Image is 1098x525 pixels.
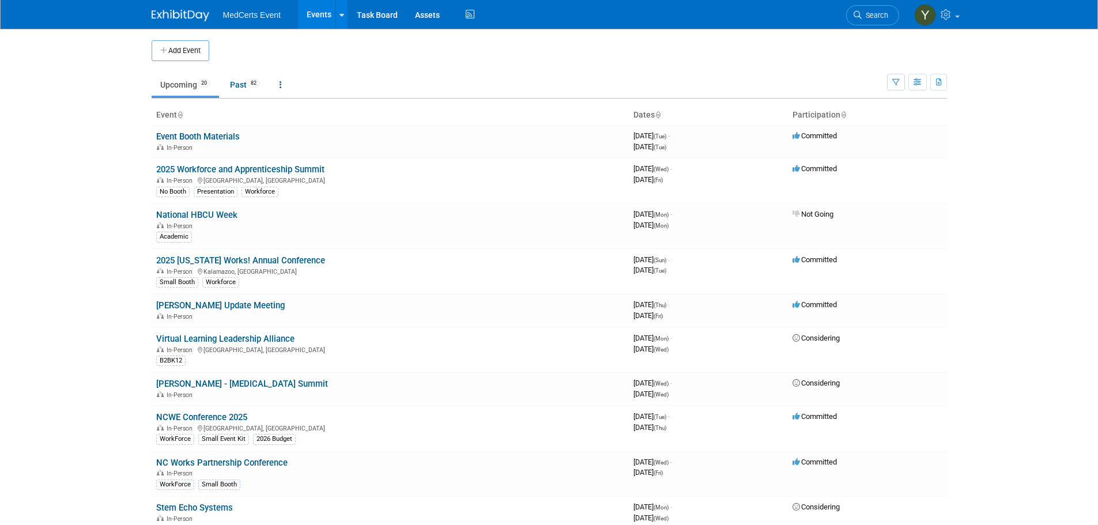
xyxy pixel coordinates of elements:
[242,187,278,197] div: Workforce
[198,79,210,88] span: 20
[157,515,164,521] img: In-Person Event
[156,277,198,288] div: Small Booth
[157,470,164,475] img: In-Person Event
[670,458,672,466] span: -
[633,345,669,353] span: [DATE]
[633,379,672,387] span: [DATE]
[633,131,670,140] span: [DATE]
[167,313,196,320] span: In-Person
[654,267,666,274] span: (Tue)
[156,345,624,354] div: [GEOGRAPHIC_DATA], [GEOGRAPHIC_DATA]
[633,503,672,511] span: [DATE]
[156,479,194,490] div: WorkForce
[198,434,249,444] div: Small Event Kit
[156,356,186,366] div: B2BK12
[788,105,947,125] th: Participation
[840,110,846,119] a: Sort by Participation Type
[670,210,672,218] span: -
[167,391,196,399] span: In-Person
[156,423,624,432] div: [GEOGRAPHIC_DATA], [GEOGRAPHIC_DATA]
[152,10,209,21] img: ExhibitDay
[654,133,666,139] span: (Tue)
[654,166,669,172] span: (Wed)
[793,210,833,218] span: Not Going
[156,255,325,266] a: 2025 [US_STATE] Works! Annual Conference
[846,5,899,25] a: Search
[156,334,295,344] a: Virtual Learning Leadership Alliance
[177,110,183,119] a: Sort by Event Name
[654,414,666,420] span: (Tue)
[156,434,194,444] div: WorkForce
[654,391,669,398] span: (Wed)
[167,177,196,184] span: In-Person
[167,346,196,354] span: In-Person
[633,458,672,466] span: [DATE]
[223,10,281,20] span: MedCerts Event
[633,300,670,309] span: [DATE]
[633,142,666,151] span: [DATE]
[668,300,670,309] span: -
[654,504,669,511] span: (Mon)
[654,380,669,387] span: (Wed)
[157,425,164,430] img: In-Person Event
[668,412,670,421] span: -
[157,391,164,397] img: In-Person Event
[655,110,661,119] a: Sort by Start Date
[654,346,669,353] span: (Wed)
[862,11,888,20] span: Search
[167,425,196,432] span: In-Person
[157,222,164,228] img: In-Person Event
[793,412,837,421] span: Committed
[668,131,670,140] span: -
[654,335,669,342] span: (Mon)
[167,268,196,275] span: In-Person
[156,187,190,197] div: No Booth
[654,177,663,183] span: (Fri)
[156,210,237,220] a: National HBCU Week
[668,255,670,264] span: -
[654,313,663,319] span: (Fri)
[156,232,192,242] div: Academic
[654,302,666,308] span: (Thu)
[157,268,164,274] img: In-Person Event
[156,412,247,422] a: NCWE Conference 2025
[156,131,240,142] a: Event Booth Materials
[633,210,672,218] span: [DATE]
[156,379,328,389] a: [PERSON_NAME] - [MEDICAL_DATA] Summit
[654,470,663,476] span: (Fri)
[633,468,663,477] span: [DATE]
[793,255,837,264] span: Committed
[633,266,666,274] span: [DATE]
[202,277,239,288] div: Workforce
[167,144,196,152] span: In-Person
[633,513,669,522] span: [DATE]
[167,222,196,230] span: In-Person
[793,300,837,309] span: Committed
[152,105,629,125] th: Event
[194,187,237,197] div: Presentation
[670,334,672,342] span: -
[152,40,209,61] button: Add Event
[156,266,624,275] div: Kalamazoo, [GEOGRAPHIC_DATA]
[629,105,788,125] th: Dates
[654,257,666,263] span: (Sun)
[152,74,219,96] a: Upcoming20
[156,503,233,513] a: Stem Echo Systems
[670,164,672,173] span: -
[167,470,196,477] span: In-Person
[793,131,837,140] span: Committed
[793,379,840,387] span: Considering
[633,334,672,342] span: [DATE]
[157,346,164,352] img: In-Person Event
[633,164,672,173] span: [DATE]
[633,390,669,398] span: [DATE]
[654,222,669,229] span: (Mon)
[157,144,164,150] img: In-Person Event
[156,458,288,468] a: NC Works Partnership Conference
[793,334,840,342] span: Considering
[914,4,936,26] img: Yenexis Quintana
[157,313,164,319] img: In-Person Event
[633,412,670,421] span: [DATE]
[793,164,837,173] span: Committed
[221,74,269,96] a: Past82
